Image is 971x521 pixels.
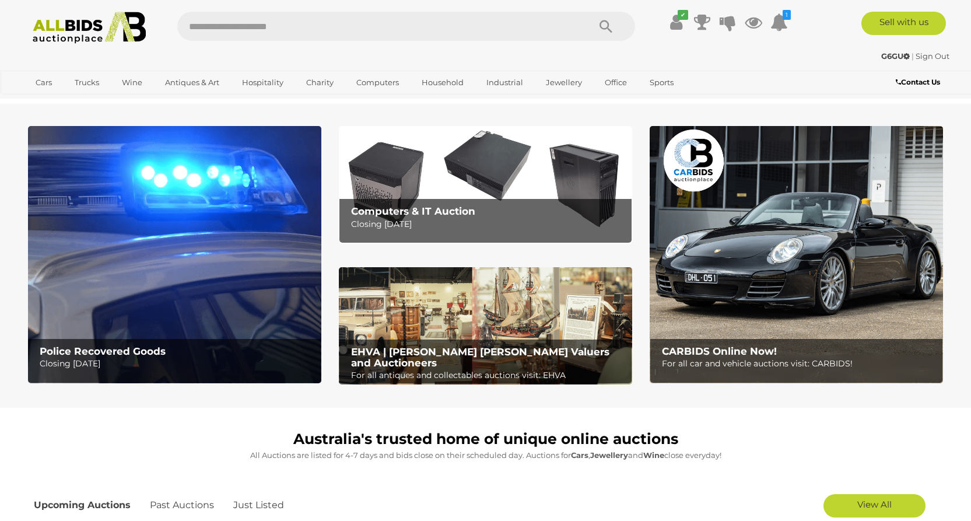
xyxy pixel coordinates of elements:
[34,449,938,462] p: All Auctions are listed for 4-7 days and bids close on their scheduled day. Auctions for , and cl...
[339,126,632,243] a: Computers & IT Auction Computers & IT Auction Closing [DATE]
[339,126,632,243] img: Computers & IT Auction
[114,73,150,92] a: Wine
[590,450,628,460] strong: Jewellery
[351,346,609,369] b: EHVA | [PERSON_NAME] [PERSON_NAME] Valuers and Auctioneers
[896,76,943,89] a: Contact Us
[34,431,938,447] h1: Australia's trusted home of unique online auctions
[857,499,892,510] span: View All
[662,356,937,371] p: For all car and vehicle auctions visit: CARBIDS!
[479,73,531,92] a: Industrial
[861,12,946,35] a: Sell with us
[577,12,635,41] button: Search
[823,494,926,517] a: View All
[351,368,626,383] p: For all antiques and collectables auctions visit: EHVA
[339,267,632,385] img: EHVA | Evans Hastings Valuers and Auctioneers
[339,267,632,385] a: EHVA | Evans Hastings Valuers and Auctioneers EHVA | [PERSON_NAME] [PERSON_NAME] Valuers and Auct...
[571,450,588,460] strong: Cars
[642,73,681,92] a: Sports
[643,450,664,460] strong: Wine
[896,78,940,86] b: Contact Us
[912,51,914,61] span: |
[234,73,291,92] a: Hospitality
[157,73,227,92] a: Antiques & Art
[881,51,910,61] strong: G6GU
[414,73,471,92] a: Household
[881,51,912,61] a: G6GU
[650,126,943,383] img: CARBIDS Online Now!
[538,73,590,92] a: Jewellery
[349,73,406,92] a: Computers
[351,217,626,232] p: Closing [DATE]
[40,345,166,357] b: Police Recovered Goods
[678,10,688,20] i: ✔
[40,356,314,371] p: Closing [DATE]
[299,73,341,92] a: Charity
[597,73,635,92] a: Office
[668,12,685,33] a: ✔
[351,205,475,217] b: Computers & IT Auction
[28,73,59,92] a: Cars
[650,126,943,383] a: CARBIDS Online Now! CARBIDS Online Now! For all car and vehicle auctions visit: CARBIDS!
[916,51,949,61] a: Sign Out
[26,12,153,44] img: Allbids.com.au
[28,126,321,383] img: Police Recovered Goods
[770,12,788,33] a: 1
[662,345,777,357] b: CARBIDS Online Now!
[783,10,791,20] i: 1
[28,92,126,111] a: [GEOGRAPHIC_DATA]
[28,126,321,383] a: Police Recovered Goods Police Recovered Goods Closing [DATE]
[67,73,107,92] a: Trucks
